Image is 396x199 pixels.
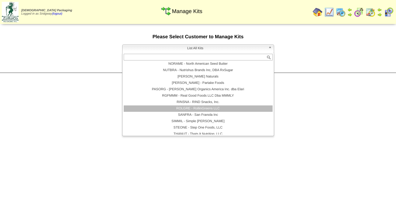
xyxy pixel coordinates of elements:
[354,7,364,17] img: calendarblend.gif
[21,9,72,12] span: [DEMOGRAPHIC_DATA] Packaging
[124,80,273,86] li: [PERSON_NAME] - Partake Foods
[172,8,202,15] span: Manage Kits
[324,7,334,17] img: line_graph.gif
[2,2,19,22] img: zoroco-logo-small.webp
[124,86,273,93] li: PASORG - [PERSON_NAME] Organics America Inc. dba Elari
[124,112,273,118] li: SANFRA - San Franola Inc
[124,118,273,125] li: SIMMIL - Simple [PERSON_NAME]
[124,67,273,74] li: NUTBRA - Nutrishus Brands Inc, DBA RxSugar
[347,7,352,12] img: arrowleft.gif
[125,45,266,52] span: List All Kits
[336,7,346,17] img: calendarprod.gif
[124,105,273,112] li: ROLGRE - RollinGreens LLC
[124,131,273,137] li: THANUT - Thats It Nutrition, LLC
[124,93,273,99] li: RGFMMM - Real Good Foods LLC Dba MMMLY
[52,12,62,15] a: (logout)
[384,7,394,17] img: calendarcustomer.gif
[153,34,244,39] span: Please Select Customer to Manage Kits
[161,6,171,16] img: workflow.gif
[377,7,382,12] img: arrowleft.gif
[124,125,273,131] li: STEONE - Step One Foods, LLC
[366,7,375,17] img: calendarinout.gif
[313,7,322,17] img: home.gif
[21,9,72,15] span: Logged in as Sridgway
[124,61,273,67] li: NORAME - North American Seed Butter
[124,99,273,105] li: RINSNA - RIND Snacks, Inc.
[347,12,352,17] img: arrowright.gif
[124,74,273,80] li: [PERSON_NAME] Naturals
[377,12,382,17] img: arrowright.gif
